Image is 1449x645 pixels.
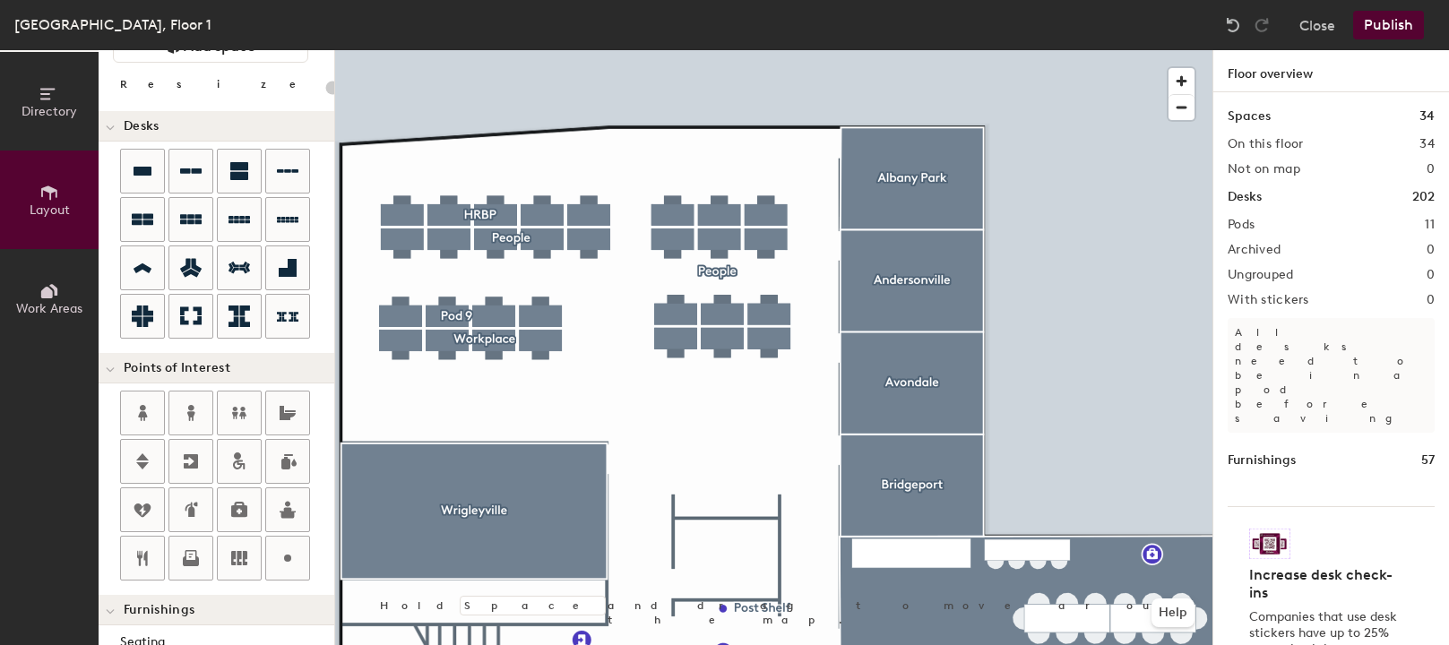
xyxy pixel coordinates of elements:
[1228,268,1294,282] h2: Ungrouped
[1419,137,1435,151] h2: 34
[1425,218,1435,232] h2: 11
[1412,187,1435,207] h1: 202
[1249,529,1290,559] img: Sticker logo
[1427,293,1435,307] h2: 0
[1253,16,1271,34] img: Redo
[1353,11,1424,39] button: Publish
[124,603,194,617] span: Furnishings
[1421,451,1435,470] h1: 57
[124,119,159,133] span: Desks
[124,361,230,375] span: Points of Interest
[1228,218,1255,232] h2: Pods
[1228,137,1304,151] h2: On this floor
[1427,268,1435,282] h2: 0
[1228,162,1300,176] h2: Not on map
[1228,107,1271,126] h1: Spaces
[1228,243,1281,257] h2: Archived
[1299,11,1335,39] button: Close
[14,13,211,36] div: [GEOGRAPHIC_DATA], Floor 1
[1427,243,1435,257] h2: 0
[1228,318,1435,433] p: All desks need to be in a pod before saving
[1228,187,1262,207] h1: Desks
[1427,162,1435,176] h2: 0
[1151,598,1195,627] button: Help
[1228,451,1296,470] h1: Furnishings
[30,202,70,218] span: Layout
[1228,293,1309,307] h2: With stickers
[1224,16,1242,34] img: Undo
[120,77,318,91] div: Resize
[16,301,82,316] span: Work Areas
[1213,50,1449,92] h1: Floor overview
[1419,107,1435,126] h1: 34
[1249,566,1402,602] h4: Increase desk check-ins
[22,104,77,119] span: Directory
